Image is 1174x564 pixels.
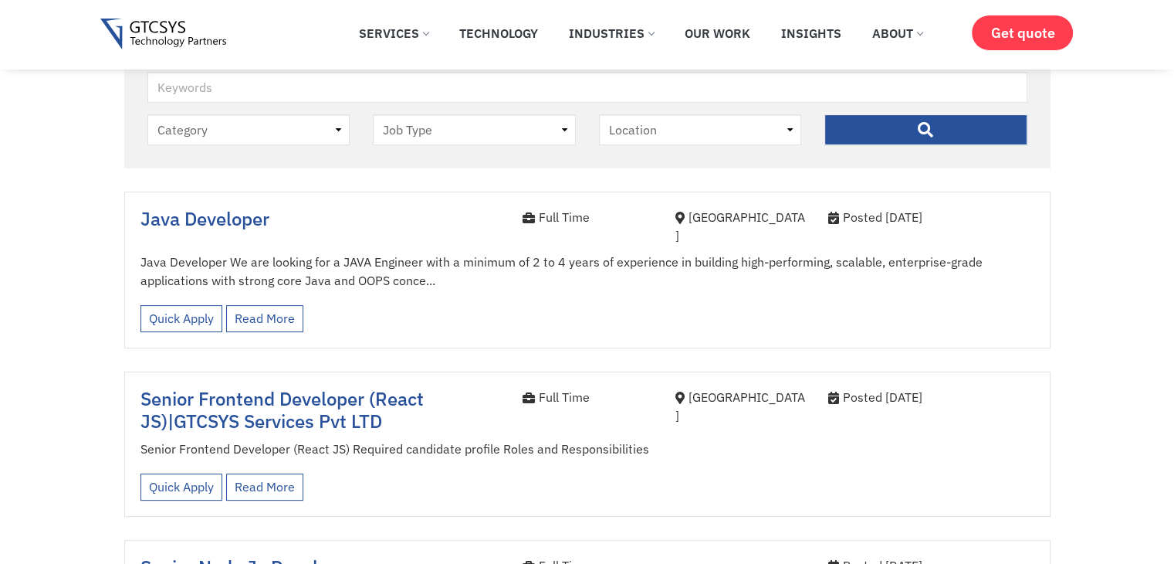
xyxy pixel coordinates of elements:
[140,474,222,501] a: Quick Apply
[523,388,652,406] div: Full Time
[140,386,424,433] span: Senior Frontend Developer (React JS)
[100,19,226,50] img: Gtcsys logo
[140,440,1034,458] p: Senior Frontend Developer (React JS) Required candidate profile Roles and Responsibilities
[140,206,269,231] a: Java Developer
[174,409,382,433] span: GTCSYS Services Pvt LTD
[448,16,550,50] a: Technology
[972,15,1073,50] a: Get quote
[828,388,1034,406] div: Posted [DATE]
[347,16,440,50] a: Services
[140,253,1034,290] p: Java Developer We are looking for a JAVA Engineer with a minimum of 2 to 4 years of experience in...
[147,72,1027,103] input: Keywords
[675,388,805,425] div: [GEOGRAPHIC_DATA]
[861,16,934,50] a: About
[226,305,303,332] a: Read More
[557,16,665,50] a: Industries
[824,114,1027,145] input: 
[770,16,853,50] a: Insights
[226,474,303,501] a: Read More
[673,16,762,50] a: Our Work
[675,208,805,245] div: [GEOGRAPHIC_DATA]
[828,208,1034,226] div: Posted [DATE]
[523,208,652,226] div: Full Time
[140,305,222,332] a: Quick Apply
[990,25,1054,41] span: Get quote
[140,386,424,433] a: Senior Frontend Developer (React JS)|GTCSYS Services Pvt LTD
